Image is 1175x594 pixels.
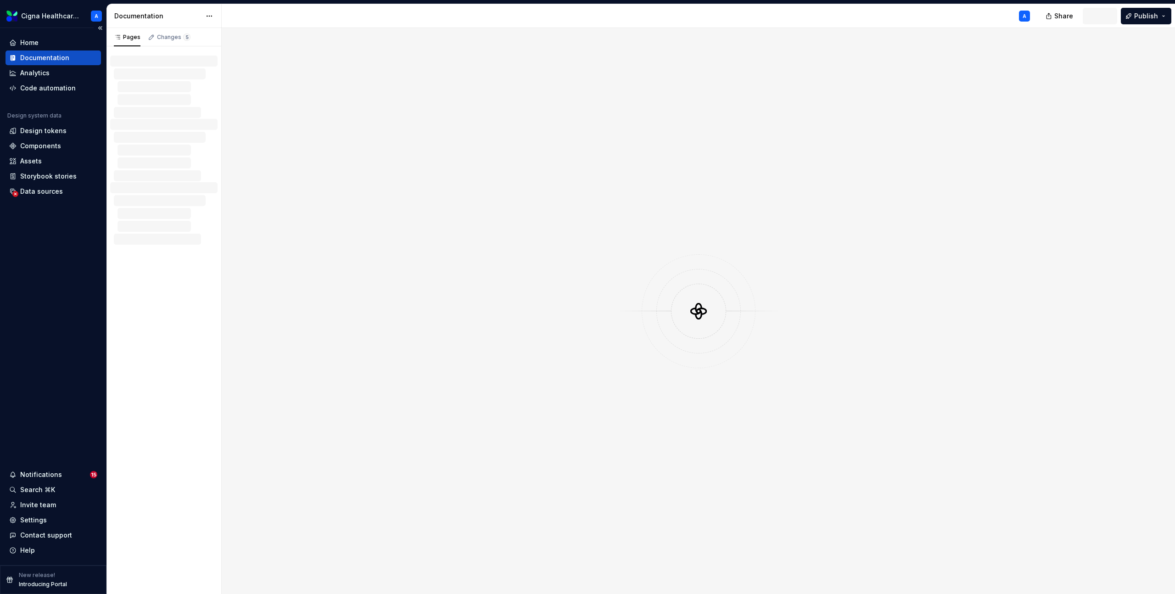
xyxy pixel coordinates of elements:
[6,498,101,512] a: Invite team
[20,172,77,181] div: Storybook stories
[157,34,190,41] div: Changes
[1121,8,1171,24] button: Publish
[6,169,101,184] a: Storybook stories
[6,81,101,95] a: Code automation
[6,528,101,543] button: Contact support
[6,543,101,558] button: Help
[20,470,62,479] div: Notifications
[6,184,101,199] a: Data sources
[20,531,72,540] div: Contact support
[20,157,42,166] div: Assets
[94,22,106,34] button: Collapse sidebar
[20,53,69,62] div: Documentation
[1134,11,1158,21] span: Publish
[20,500,56,510] div: Invite team
[7,112,62,119] div: Design system data
[19,572,55,579] p: New release!
[21,11,80,21] div: Cigna Healthcare Molecular Patterns
[20,546,35,555] div: Help
[6,123,101,138] a: Design tokens
[95,12,98,20] div: A
[6,11,17,22] img: 6e787e26-f4c0-4230-8924-624fe4a2d214.png
[20,126,67,135] div: Design tokens
[1023,12,1026,20] div: A
[1054,11,1073,21] span: Share
[20,68,50,78] div: Analytics
[6,50,101,65] a: Documentation
[20,187,63,196] div: Data sources
[6,482,101,497] button: Search ⌘K
[90,471,97,478] span: 15
[2,6,105,26] button: Cigna Healthcare Molecular PatternsA
[6,154,101,168] a: Assets
[6,467,101,482] button: Notifications15
[6,66,101,80] a: Analytics
[20,485,55,494] div: Search ⌘K
[183,34,190,41] span: 5
[6,35,101,50] a: Home
[6,139,101,153] a: Components
[19,581,67,588] p: Introducing Portal
[20,141,61,151] div: Components
[20,516,47,525] div: Settings
[114,34,140,41] div: Pages
[20,84,76,93] div: Code automation
[1041,8,1079,24] button: Share
[6,513,101,527] a: Settings
[20,38,39,47] div: Home
[114,11,201,21] div: Documentation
